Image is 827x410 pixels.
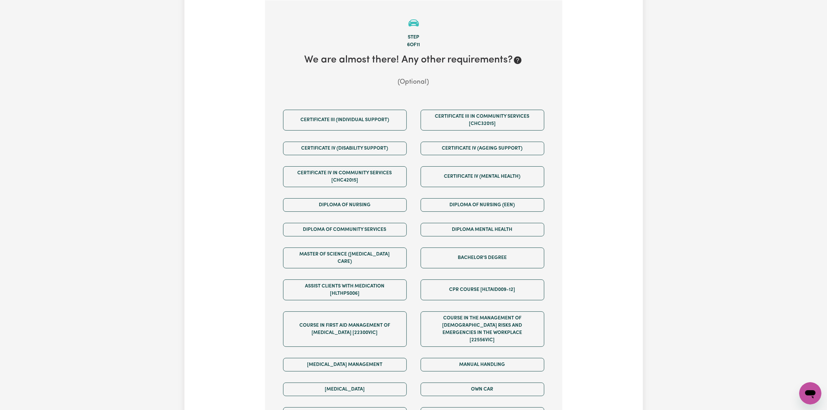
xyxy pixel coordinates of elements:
button: Diploma of Nursing (EEN) [421,198,544,212]
h2: We are almost there! Any other requirements? [276,54,551,66]
button: Certificate IV (Disability Support) [283,142,407,155]
button: Certificate IV (Mental Health) [421,166,544,187]
button: Manual Handling [421,358,544,371]
button: Diploma of Community Services [283,223,407,236]
button: Certificate IV (Ageing Support) [421,142,544,155]
button: Master of Science ([MEDICAL_DATA] Care) [283,248,407,268]
button: Certificate IV in Community Services [CHC42015] [283,166,407,187]
div: 6 of 11 [276,41,551,49]
button: Certificate III in Community Services [CHC32015] [421,110,544,131]
button: [MEDICAL_DATA] Management [283,358,407,371]
p: (Optional) [276,77,551,87]
button: Own Car [421,383,544,396]
button: Certificate III (Individual Support) [283,110,407,131]
button: Bachelor's Degree [421,248,544,268]
button: [MEDICAL_DATA] [283,383,407,396]
div: Step [276,34,551,41]
button: Assist clients with medication [HLTHPS006] [283,279,407,300]
button: Course in the Management of [DEMOGRAPHIC_DATA] Risks and Emergencies in the Workplace [22556VIC] [421,311,544,347]
button: Diploma Mental Health [421,223,544,236]
button: CPR Course [HLTAID009-12] [421,279,544,300]
iframe: Button to launch messaging window [799,382,821,404]
button: Diploma of Nursing [283,198,407,212]
button: Course in First Aid Management of [MEDICAL_DATA] [22300VIC] [283,311,407,347]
